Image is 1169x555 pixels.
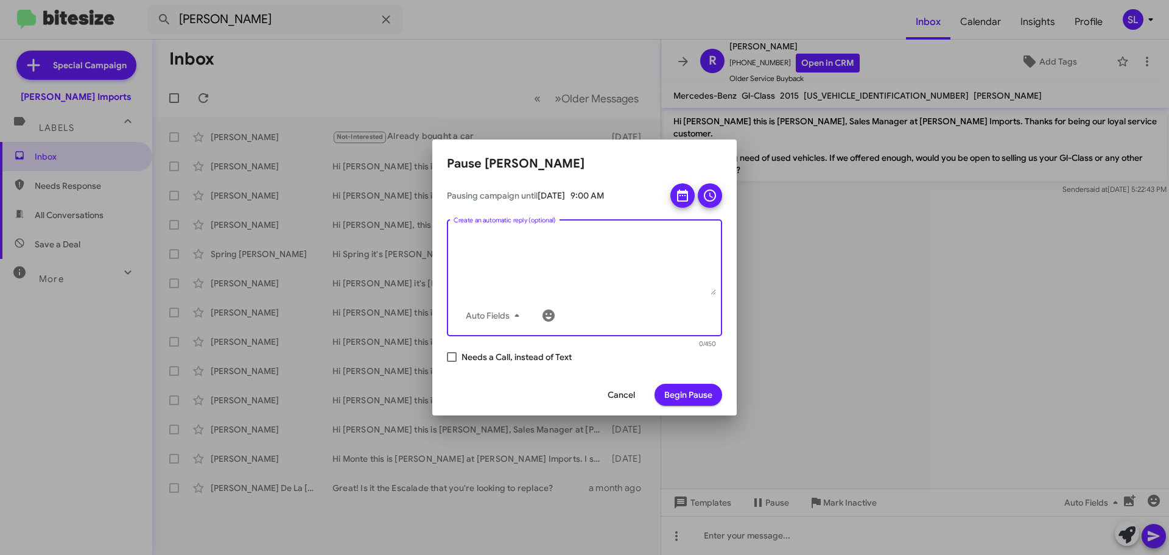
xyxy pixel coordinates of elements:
h2: Pause [PERSON_NAME] [447,154,722,174]
span: Pausing campaign until [447,189,660,202]
button: Auto Fields [456,305,534,327]
span: 9:00 AM [570,190,604,201]
span: [DATE] [538,190,565,201]
button: Cancel [598,384,645,406]
span: Auto Fields [466,305,524,327]
span: Cancel [608,384,635,406]
span: Begin Pause [664,384,712,406]
button: Begin Pause [655,384,722,406]
span: Needs a Call, instead of Text [462,350,572,364]
mat-hint: 0/450 [699,341,716,348]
